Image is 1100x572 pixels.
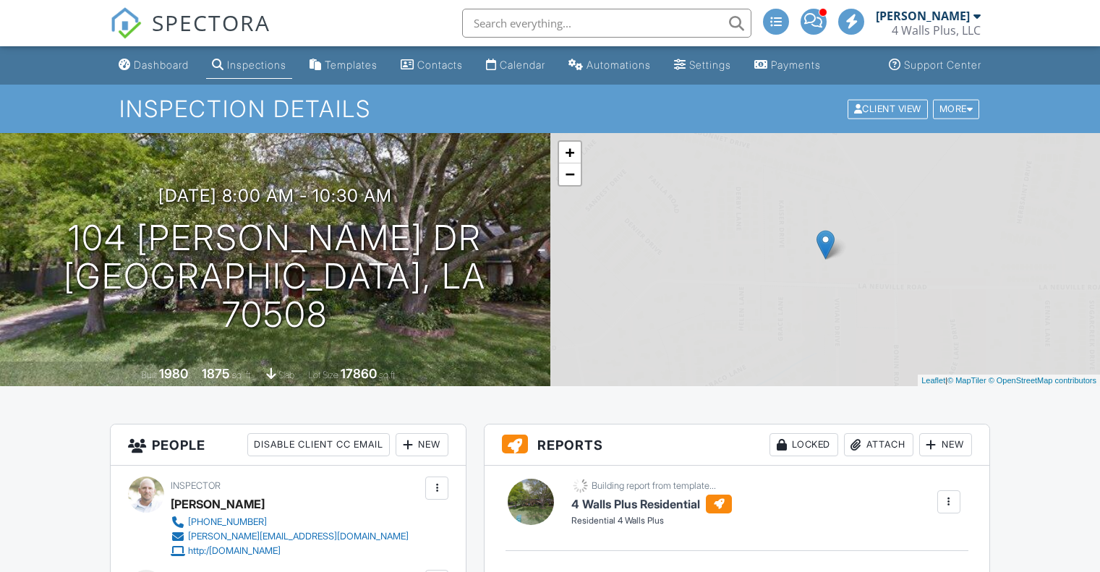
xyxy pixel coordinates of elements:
[308,370,338,380] span: Lot Size
[304,52,383,79] a: Templates
[134,59,189,71] div: Dashboard
[592,480,716,492] div: Building report from template...
[485,424,989,466] h3: Reports
[202,366,230,381] div: 1875
[141,370,157,380] span: Built
[152,7,270,38] span: SPECTORA
[171,529,409,544] a: [PERSON_NAME][EMAIL_ADDRESS][DOMAIN_NAME]
[689,59,731,71] div: Settings
[848,99,928,119] div: Client View
[933,99,980,119] div: More
[158,186,392,205] h3: [DATE] 8:00 am - 10:30 am
[171,515,409,529] a: [PHONE_NUMBER]
[396,433,448,456] div: New
[771,59,821,71] div: Payments
[188,531,409,542] div: [PERSON_NAME][EMAIL_ADDRESS][DOMAIN_NAME]
[749,52,827,79] a: Payments
[247,433,390,456] div: Disable Client CC Email
[111,424,466,466] h3: People
[919,433,972,456] div: New
[769,433,838,456] div: Locked
[159,366,188,381] div: 1980
[171,544,409,558] a: http:/[DOMAIN_NAME]
[119,96,981,121] h1: Inspection Details
[846,103,931,114] a: Client View
[559,163,581,185] a: Zoom out
[379,370,397,380] span: sq.ft.
[227,59,286,71] div: Inspections
[571,477,589,495] img: loading-93afd81d04378562ca97960a6d0abf470c8f8241ccf6a1b4da771bf876922d1b.gif
[188,516,267,528] div: [PHONE_NUMBER]
[571,515,732,527] div: Residential 4 Walls Plus
[171,493,265,515] div: [PERSON_NAME]
[921,376,945,385] a: Leaflet
[110,7,142,39] img: The Best Home Inspection Software - Spectora
[876,9,970,23] div: [PERSON_NAME]
[171,480,221,491] span: Inspector
[904,59,981,71] div: Support Center
[417,59,463,71] div: Contacts
[844,433,913,456] div: Attach
[989,376,1096,385] a: © OpenStreetMap contributors
[883,52,987,79] a: Support Center
[325,59,378,71] div: Templates
[188,545,281,557] div: http:/[DOMAIN_NAME]
[947,376,986,385] a: © MapTiler
[113,52,195,79] a: Dashboard
[892,23,981,38] div: 4 Walls Plus, LLC
[571,495,732,513] h6: 4 Walls Plus Residential
[278,370,294,380] span: slab
[587,59,651,71] div: Automations
[462,9,751,38] input: Search everything...
[395,52,469,79] a: Contacts
[23,219,527,333] h1: 104 [PERSON_NAME] Dr [GEOGRAPHIC_DATA], LA 70508
[563,52,657,79] a: Automations (Advanced)
[559,142,581,163] a: Zoom in
[500,59,545,71] div: Calendar
[668,52,737,79] a: Settings
[206,52,292,79] a: Inspections
[918,375,1100,387] div: |
[110,20,270,50] a: SPECTORA
[480,52,551,79] a: Calendar
[232,370,252,380] span: sq. ft.
[341,366,377,381] div: 17860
